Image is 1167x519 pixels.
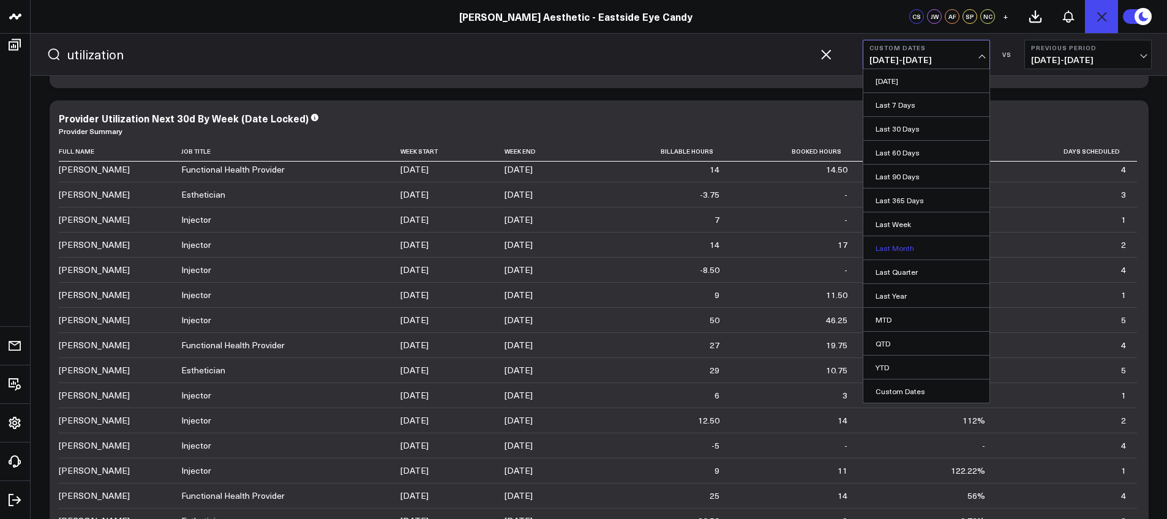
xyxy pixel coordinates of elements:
div: Functional Health Provider [181,163,285,176]
div: [DATE] [400,239,429,251]
a: [PERSON_NAME] Aesthetic - Eastside Eye Candy [459,10,692,23]
div: 14 [838,490,847,502]
div: [DATE] [505,439,533,452]
a: Last 30 Days [863,117,989,140]
div: [DATE] [505,189,533,201]
div: [DATE] [400,490,429,502]
span: [DATE] - [DATE] [1031,55,1145,65]
button: Custom Dates[DATE]-[DATE] [863,40,990,69]
a: Last Year [863,284,989,307]
div: [DATE] [505,490,533,502]
div: 5 [1121,314,1126,326]
div: [DATE] [400,389,429,401]
div: [DATE] [400,163,429,176]
div: [PERSON_NAME] [59,214,130,226]
div: 19.75 [826,339,847,351]
th: Job Title [181,141,400,162]
div: 1 [1121,389,1126,401]
div: Injector [181,289,211,301]
span: + [1003,12,1008,21]
div: [DATE] [505,465,533,477]
div: 14.50 [826,163,847,176]
div: 56% [967,490,985,502]
div: Injector [181,314,211,326]
div: 4 [1121,264,1126,276]
b: Previous Period [1031,44,1145,51]
div: Functional Health Provider [181,339,285,351]
div: SP [962,9,977,24]
div: 11.50 [826,289,847,301]
div: - [844,264,847,276]
div: 112% [962,414,985,427]
a: Last Week [863,212,989,236]
div: Injector [181,414,211,427]
div: [PERSON_NAME] [59,163,130,176]
div: [DATE] [505,163,533,176]
th: Week Start [400,141,505,162]
div: 29 [710,364,719,376]
div: 5 [1121,364,1126,376]
div: [PERSON_NAME] [59,414,130,427]
div: 14 [838,414,847,427]
a: Last 365 Days [863,189,989,212]
div: 50 [710,314,719,326]
button: + [998,9,1013,24]
div: 3 [842,389,847,401]
th: Booked Hours [730,141,858,162]
div: [DATE] [400,439,429,452]
div: [PERSON_NAME] [59,189,130,201]
div: [DATE] [400,414,429,427]
div: 6 [715,389,719,401]
div: - [844,214,847,226]
a: Custom Dates [863,379,989,403]
b: Custom Dates [869,44,983,51]
div: 9 [715,289,719,301]
div: Injector [181,239,211,251]
th: Full Name [59,141,181,162]
div: 2 [1121,414,1126,427]
a: MTD [863,308,989,331]
div: [PERSON_NAME] [59,314,130,326]
div: JW [927,9,942,24]
div: 2 [1121,239,1126,251]
a: Last 7 Days [863,93,989,116]
div: [PERSON_NAME] [59,289,130,301]
div: - [844,189,847,201]
div: 25 [710,490,719,502]
div: 4 [1121,339,1126,351]
div: AF [945,9,959,24]
div: [DATE] [505,339,533,351]
div: 4 [1121,163,1126,176]
div: 27 [710,339,719,351]
th: Days Scheduled [996,141,1137,162]
div: Provider Utilization Next 30d By Week (Date Locked) [59,111,309,125]
div: [PERSON_NAME] [59,264,130,276]
div: [DATE] [505,214,533,226]
div: [PERSON_NAME] [59,465,130,477]
div: [DATE] [505,314,533,326]
div: Esthetician [181,189,225,201]
th: Billable Hours [597,141,730,162]
a: [DATE] [863,69,989,92]
div: 17 [838,239,847,251]
div: 9 [715,465,719,477]
th: Utilization Rate [858,141,997,162]
div: 3 [1121,189,1126,201]
div: [PERSON_NAME] [59,239,130,251]
div: -8.50 [700,264,719,276]
div: Injector [181,264,211,276]
div: [DATE] [505,264,533,276]
div: [DATE] [505,414,533,427]
div: 1 [1121,465,1126,477]
div: [DATE] [400,339,429,351]
div: 1 [1121,214,1126,226]
th: Week End [505,141,597,162]
input: Search for any metric [67,45,812,64]
div: [PERSON_NAME] [59,490,130,502]
div: [DATE] [505,364,533,376]
a: Last 60 Days [863,141,989,164]
div: Esthetician [181,364,225,376]
button: Previous Period[DATE]-[DATE] [1024,40,1152,69]
a: QTD [863,332,989,355]
a: Provider Summary [59,126,122,136]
